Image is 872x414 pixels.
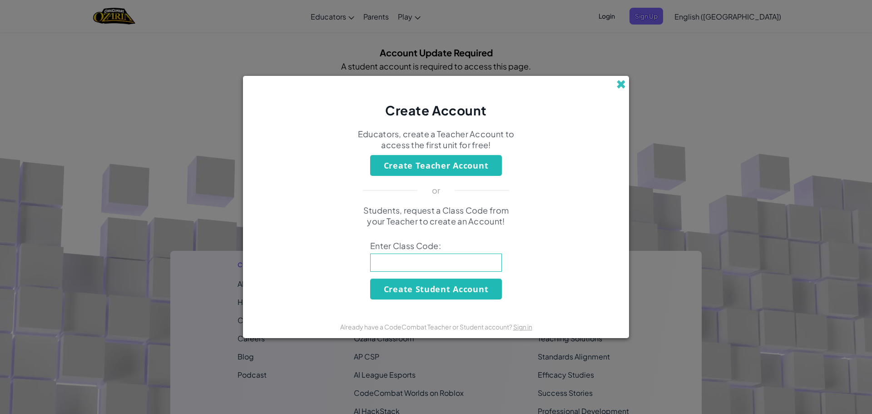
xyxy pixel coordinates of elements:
button: Create Teacher Account [370,155,502,176]
p: or [432,185,441,196]
a: Sign in [513,323,532,331]
button: Create Student Account [370,279,502,299]
span: Enter Class Code: [370,240,502,251]
span: Already have a CodeCombat Teacher or Student account? [340,323,513,331]
p: Educators, create a Teacher Account to access the first unit for free! [357,129,515,150]
span: Create Account [385,102,487,118]
p: Students, request a Class Code from your Teacher to create an Account! [357,205,515,227]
